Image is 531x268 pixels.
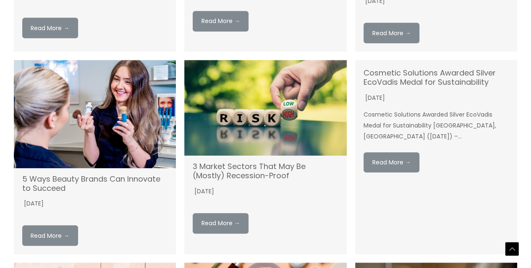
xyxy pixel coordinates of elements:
time: [DATE] [193,187,214,196]
time: [DATE] [364,93,385,103]
a: Read More → (opens in a new tab) [193,213,248,234]
a: 3 Market Sectors That May Be (Mostly) Recession-Proof [193,161,306,181]
a: Cosmetic Solutions Awarded Silver EcoVadis Medal for Sustainability [364,68,496,87]
a: Read More → (opens in a new tab) [22,18,78,38]
a: 5 Ways Beauty Brands Can Innovate to Succeed (opens in a new tab) [22,174,160,193]
time: [DATE] [22,199,44,208]
a: Read More → (opens in a new tab) [22,225,78,246]
a: Read More → [364,23,419,43]
a: Read More → (opens in a new tab) [193,11,248,31]
a: (opens in a new tab) [14,60,176,168]
a: (opens in a new tab) [184,60,347,156]
a: Read More → [364,152,419,173]
p: Cosmetic Solutions Awarded Silver EcoVadis Medal for Sustainability [GEOGRAPHIC_DATA], [GEOGRAPHI... [364,109,509,142]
